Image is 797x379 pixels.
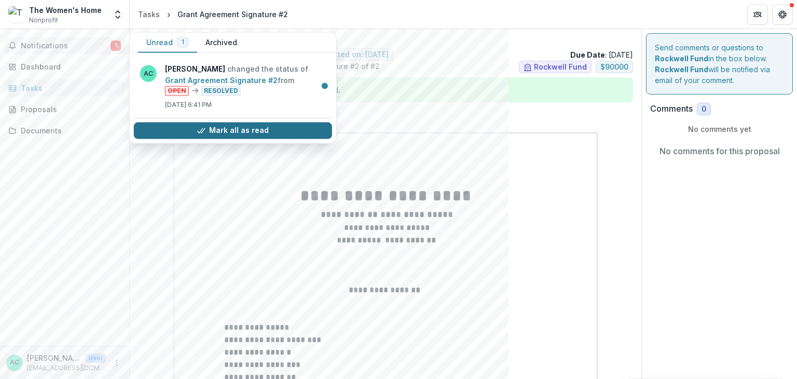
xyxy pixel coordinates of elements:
span: $ 90000 [600,63,628,72]
span: 1 [111,40,121,51]
img: The Women's Home [8,6,25,23]
p: No comments for this proposal [659,145,780,157]
span: 0 [702,105,706,114]
p: : [DATE] [570,49,633,60]
a: Dashboard [4,58,125,75]
p: 2025 Q3L The Women's Home [138,37,633,48]
p: [EMAIL_ADDRESS][DOMAIN_NAME] [27,363,106,373]
p: [PERSON_NAME] [27,353,81,363]
a: Documents [4,122,125,139]
div: Proposals [21,104,117,115]
button: Get Help [772,4,793,25]
strong: Due Date [570,50,605,59]
div: Send comments or questions to in the box below. will be notified via email of your comment. [646,33,793,94]
strong: Rockwell Fund [655,54,708,63]
button: Notifications1 [4,37,125,54]
span: Submitted on: [DATE] [313,50,389,59]
nav: breadcrumb [134,7,292,22]
div: Anna Coffey [10,359,19,366]
div: Dashboard [21,61,117,72]
span: 1 [182,38,184,46]
span: Rockwell Fund [534,63,587,72]
h2: Comments [650,104,693,114]
p: User [85,354,106,363]
div: Grant Agreement Signature #2 [177,9,288,20]
strong: Rockwell Fund [655,65,708,74]
button: Unread [138,33,197,53]
div: Tasks [138,9,160,20]
button: More [111,357,123,369]
div: Tasks [21,83,117,93]
button: Archived [197,33,245,53]
button: Mark all as read [134,122,332,139]
a: Grant Agreement Signature #2 [165,76,278,85]
p: No comments yet [650,124,789,134]
a: Tasks [4,79,125,97]
p: changed the status of from [165,63,326,96]
p: : [PERSON_NAME] from Rockwell Fund [146,106,625,117]
span: Notifications [21,42,111,50]
button: Open entity switcher [111,4,125,25]
button: Partners [747,4,768,25]
span: Signature #2 of #2 [315,61,379,77]
span: Nonprofit [29,16,58,25]
div: Documents [21,125,117,136]
div: The Women's Home [29,5,102,16]
a: Tasks [134,7,164,22]
a: Proposals [4,101,125,118]
div: Task is completed! No further action needed. [138,77,633,102]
